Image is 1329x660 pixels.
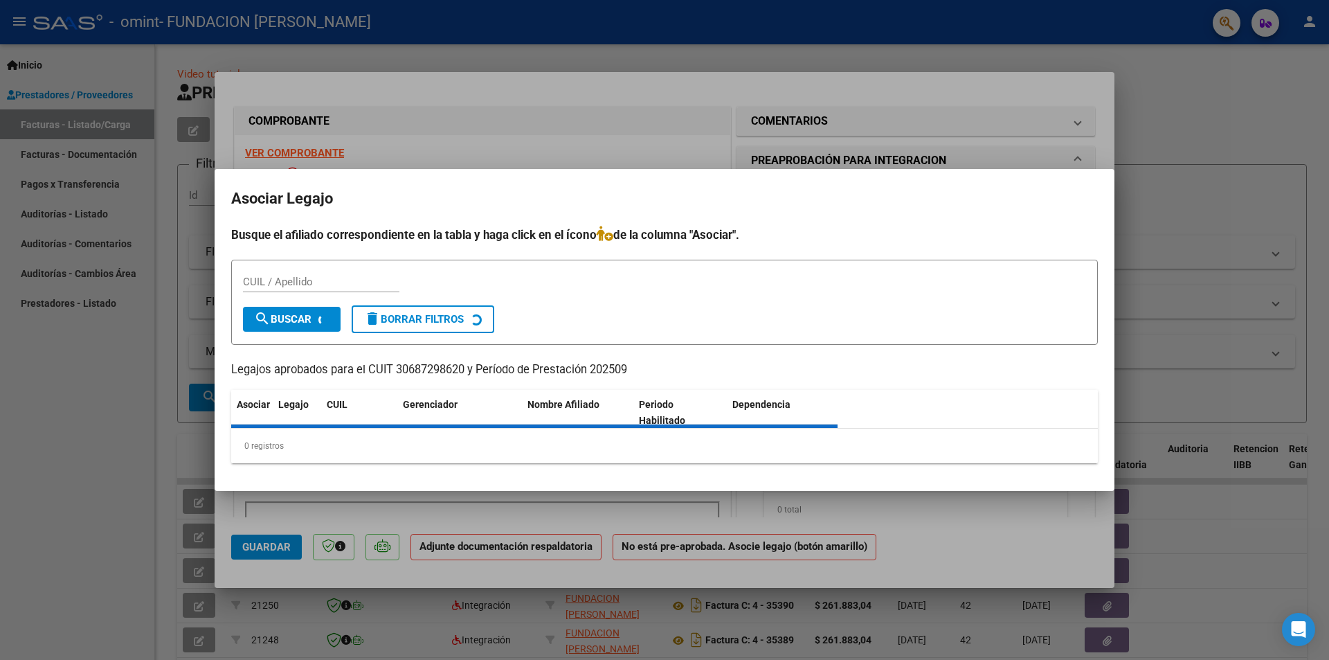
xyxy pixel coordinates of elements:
datatable-header-cell: Gerenciador [397,390,522,436]
div: 0 registros [231,429,1098,463]
span: Asociar [237,399,270,410]
span: Legajo [278,399,309,410]
h2: Asociar Legajo [231,186,1098,212]
span: Gerenciador [403,399,458,410]
span: Periodo Habilitado [639,399,685,426]
span: Buscar [254,313,311,325]
span: Dependencia [732,399,790,410]
button: Borrar Filtros [352,305,494,333]
mat-icon: search [254,310,271,327]
datatable-header-cell: Nombre Afiliado [522,390,633,436]
mat-icon: delete [364,310,381,327]
datatable-header-cell: Legajo [273,390,321,436]
span: Nombre Afiliado [527,399,599,410]
span: Borrar Filtros [364,313,464,325]
div: Open Intercom Messenger [1282,613,1315,646]
h4: Busque el afiliado correspondiente en la tabla y haga click en el ícono de la columna "Asociar". [231,226,1098,244]
datatable-header-cell: Dependencia [727,390,838,436]
datatable-header-cell: Asociar [231,390,273,436]
datatable-header-cell: CUIL [321,390,397,436]
button: Buscar [243,307,341,332]
datatable-header-cell: Periodo Habilitado [633,390,727,436]
p: Legajos aprobados para el CUIT 30687298620 y Período de Prestación 202509 [231,362,1098,379]
span: CUIL [327,399,347,410]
